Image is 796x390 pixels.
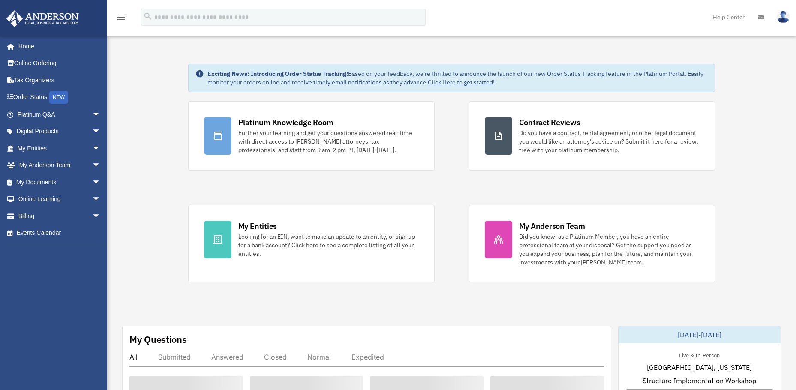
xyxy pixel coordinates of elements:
div: My Questions [129,333,187,346]
span: Structure Implementation Workshop [643,375,756,386]
a: Platinum Q&Aarrow_drop_down [6,106,114,123]
a: My Anderson Team Did you know, as a Platinum Member, you have an entire professional team at your... [469,205,715,282]
div: All [129,353,138,361]
div: Further your learning and get your questions answered real-time with direct access to [PERSON_NAM... [238,129,419,154]
i: menu [116,12,126,22]
div: Did you know, as a Platinum Member, you have an entire professional team at your disposal? Get th... [519,232,700,267]
a: Order StatusNEW [6,89,114,106]
span: arrow_drop_down [92,140,109,157]
div: My Anderson Team [519,221,585,231]
a: Platinum Knowledge Room Further your learning and get your questions answered real-time with dire... [188,101,435,171]
img: Anderson Advisors Platinum Portal [4,10,81,27]
img: User Pic [777,11,790,23]
div: Live & In-Person [672,350,727,359]
span: arrow_drop_down [92,207,109,225]
div: Looking for an EIN, want to make an update to an entity, or sign up for a bank account? Click her... [238,232,419,258]
a: Online Ordering [6,55,114,72]
a: Home [6,38,109,55]
a: Events Calendar [6,225,114,242]
div: Expedited [351,353,384,361]
div: Do you have a contract, rental agreement, or other legal document you would like an attorney's ad... [519,129,700,154]
div: Based on your feedback, we're thrilled to announce the launch of our new Order Status Tracking fe... [207,69,708,87]
a: menu [116,15,126,22]
a: Billingarrow_drop_down [6,207,114,225]
div: My Entities [238,221,277,231]
a: Click Here to get started! [428,78,495,86]
div: NEW [49,91,68,104]
div: Submitted [158,353,191,361]
div: Platinum Knowledge Room [238,117,333,128]
a: My Anderson Teamarrow_drop_down [6,157,114,174]
i: search [143,12,153,21]
div: Contract Reviews [519,117,580,128]
a: Digital Productsarrow_drop_down [6,123,114,140]
div: [DATE]-[DATE] [619,326,781,343]
strong: Exciting News: Introducing Order Status Tracking! [207,70,348,78]
div: Normal [307,353,331,361]
span: arrow_drop_down [92,191,109,208]
a: Tax Organizers [6,72,114,89]
a: My Entitiesarrow_drop_down [6,140,114,157]
a: My Documentsarrow_drop_down [6,174,114,191]
span: [GEOGRAPHIC_DATA], [US_STATE] [647,362,752,372]
a: Contract Reviews Do you have a contract, rental agreement, or other legal document you would like... [469,101,715,171]
span: arrow_drop_down [92,157,109,174]
div: Closed [264,353,287,361]
span: arrow_drop_down [92,106,109,123]
span: arrow_drop_down [92,174,109,191]
span: arrow_drop_down [92,123,109,141]
a: My Entities Looking for an EIN, want to make an update to an entity, or sign up for a bank accoun... [188,205,435,282]
a: Online Learningarrow_drop_down [6,191,114,208]
div: Answered [211,353,243,361]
